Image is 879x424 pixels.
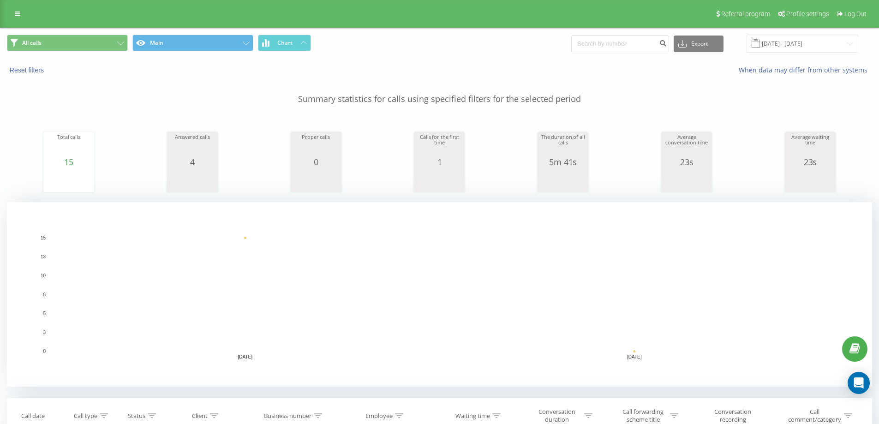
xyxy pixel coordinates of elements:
text: 13 [41,254,46,259]
svg: A chart. [664,167,710,194]
div: Calls for the first time [416,134,462,157]
button: Export [674,36,724,52]
svg: A chart. [787,167,833,194]
div: Call type [74,412,97,420]
span: Profile settings [786,10,829,18]
text: 5 [43,311,46,316]
button: Chart [258,35,311,51]
button: Main [132,35,253,51]
a: When data may differ from other systems [739,66,872,74]
text: 10 [41,273,46,278]
svg: A chart. [46,167,92,194]
div: Conversation duration [532,408,582,424]
span: Log Out [844,10,867,18]
svg: A chart. [7,202,872,387]
div: Open Intercom Messenger [848,372,870,394]
div: 4 [169,157,215,167]
div: 23s [787,157,833,167]
div: Call comment/category [788,408,842,424]
div: 15 [46,157,92,167]
div: Employee [365,412,393,420]
svg: A chart. [293,167,339,194]
text: 15 [41,235,46,240]
div: Client [192,412,208,420]
svg: A chart. [169,167,215,194]
button: All calls [7,35,128,51]
div: 5m 41s [540,157,586,167]
div: Conversation recording [703,408,763,424]
span: All calls [22,39,42,47]
svg: A chart. [540,167,586,194]
text: [DATE] [627,354,642,359]
div: Call date [21,412,45,420]
div: Average waiting time [787,134,833,157]
div: Average conversation time [664,134,710,157]
div: Answered calls [169,134,215,157]
div: Status [128,412,145,420]
span: Chart [277,40,293,46]
div: Waiting time [455,412,490,420]
text: [DATE] [238,354,253,359]
input: Search by number [571,36,669,52]
div: Call forwarding scheme title [618,408,668,424]
div: 23s [664,157,710,167]
div: Proper calls [293,134,339,157]
span: Referral program [721,10,770,18]
text: 0 [43,349,46,354]
text: 3 [43,330,46,335]
div: Total calls [46,134,92,157]
button: Reset filters [7,66,48,74]
div: 0 [293,157,339,167]
div: Business number [264,412,311,420]
text: 8 [43,292,46,297]
div: 1 [416,157,462,167]
div: The duration of all calls [540,134,586,157]
svg: A chart. [416,167,462,194]
p: Summary statistics for calls using specified filters for the selected period [7,75,872,105]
